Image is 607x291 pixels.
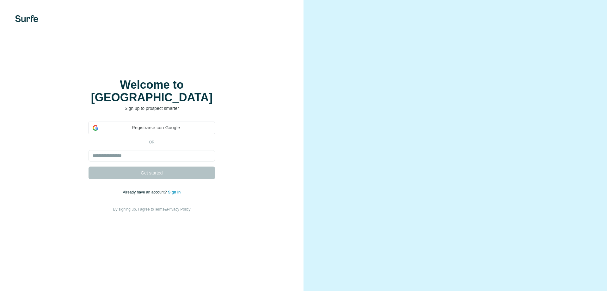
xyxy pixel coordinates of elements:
span: Registrarse con Google [101,124,211,131]
a: Terms [154,207,164,212]
div: Registrarse con Google [89,122,215,134]
h1: Welcome to [GEOGRAPHIC_DATA] [89,79,215,104]
p: or [142,139,162,145]
span: By signing up, I agree to & [113,207,191,212]
span: Already have an account? [123,190,168,194]
a: Sign in [168,190,181,194]
a: Privacy Policy [167,207,191,212]
img: Surfe's logo [15,15,38,22]
p: Sign up to prospect smarter [89,105,215,111]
